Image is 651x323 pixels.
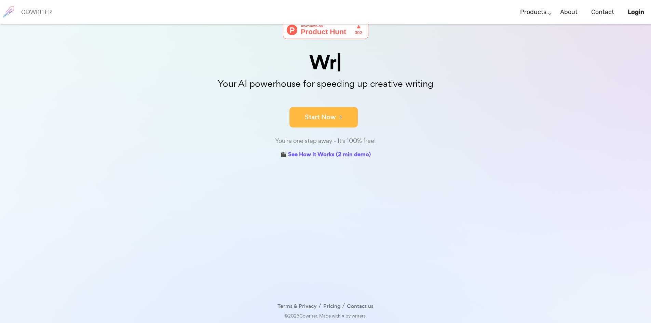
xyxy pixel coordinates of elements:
[347,301,374,311] a: Contact us
[155,136,497,146] div: You're one step away - It's 100% free!
[317,301,323,310] span: /
[277,301,317,311] a: Terms & Privacy
[340,301,347,310] span: /
[21,9,52,15] h6: COWRITER
[628,8,644,16] b: Login
[280,150,371,160] a: 🎬 See How It Works (2 min demo)
[283,21,368,39] img: Cowriter - Your AI buddy for speeding up creative writing | Product Hunt
[289,107,358,127] button: Start Now
[155,53,497,72] div: Wr
[560,2,578,22] a: About
[155,77,497,91] p: Your AI powerhouse for speeding up creative writing
[591,2,614,22] a: Contact
[628,2,644,22] a: Login
[520,2,546,22] a: Products
[323,301,340,311] a: Pricing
